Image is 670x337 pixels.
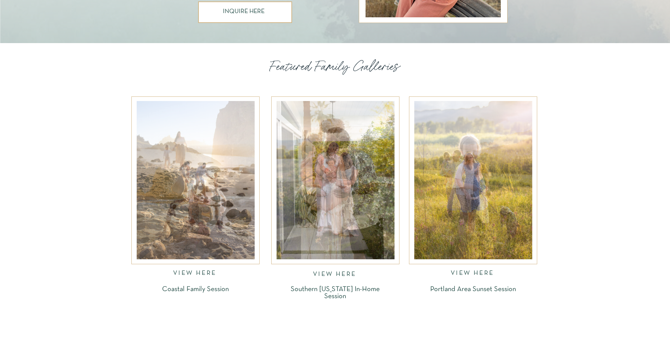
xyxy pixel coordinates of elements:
[270,58,401,74] p: Featured Family Galleries
[173,270,218,278] a: VIEW HERE
[223,8,267,16] a: INQUIRE HERE
[451,270,496,278] a: VIEW HERE
[280,286,390,298] a: Southern [US_STATE] In-Home Session
[418,286,528,291] a: Portland Area Sunset Session
[141,286,250,294] a: Coastal Family Session
[313,271,358,277] a: VIEW HERE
